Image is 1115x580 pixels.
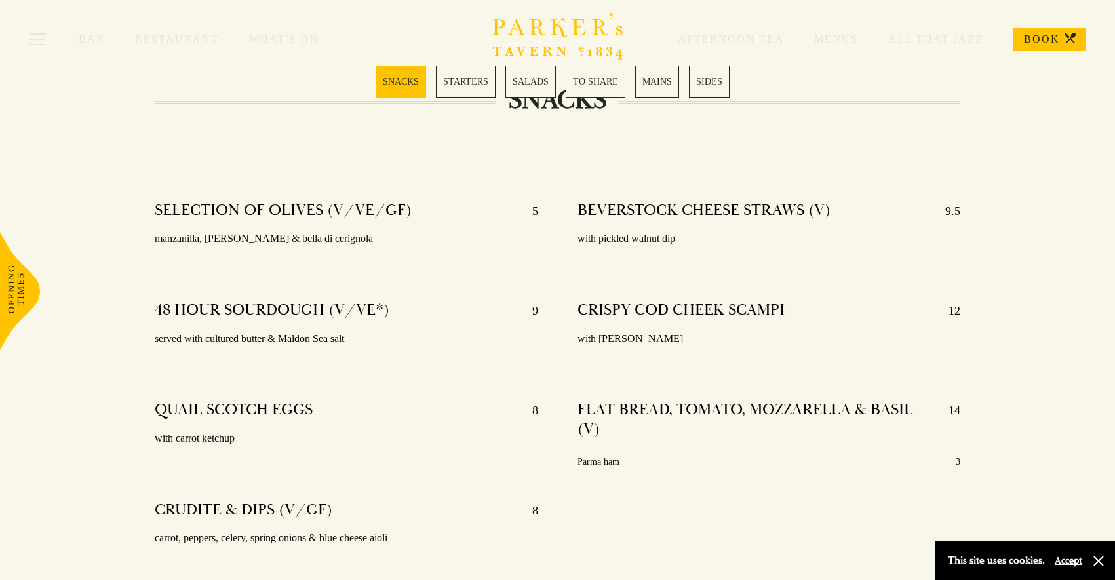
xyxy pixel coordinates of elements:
[1092,554,1105,568] button: Close and accept
[505,66,556,98] a: 3 / 6
[376,66,426,98] a: 1 / 6
[956,454,960,470] p: 3
[689,66,730,98] a: 6 / 6
[577,330,961,349] p: with [PERSON_NAME]
[519,500,538,521] p: 8
[155,201,412,222] h4: SELECTION OF OLIVES (V/VE/GF)
[155,529,538,548] p: carrot, peppers, celery, spring onions & blue cheese aioli
[932,201,960,222] p: 9.5
[155,330,538,349] p: served with cultured butter & Maldon Sea salt
[155,400,313,421] h4: QUAIL SCOTCH EGGS
[155,500,332,521] h4: CRUDITE & DIPS (V/GF)
[519,300,538,321] p: 9
[519,400,538,421] p: 8
[519,201,538,222] p: 5
[948,551,1045,570] p: This site uses cookies.
[155,300,389,321] h4: 48 HOUR SOURDOUGH (V/VE*)
[155,429,538,448] p: with carrot ketchup
[577,400,936,439] h4: FLAT BREAD, TOMATO, MOZZARELLA & BASIL (V)
[1055,554,1082,567] button: Accept
[436,66,496,98] a: 2 / 6
[566,66,625,98] a: 4 / 6
[577,300,785,321] h4: CRISPY COD CHEEK SCAMPI
[935,300,960,321] p: 12
[935,400,960,439] p: 14
[155,229,538,248] p: manzanilla, [PERSON_NAME] & bella di cerignola
[577,454,619,470] p: Parma ham
[635,66,679,98] a: 5 / 6
[577,201,831,222] h4: BEVERSTOCK CHEESE STRAWS (V)
[577,229,961,248] p: with pickled walnut dip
